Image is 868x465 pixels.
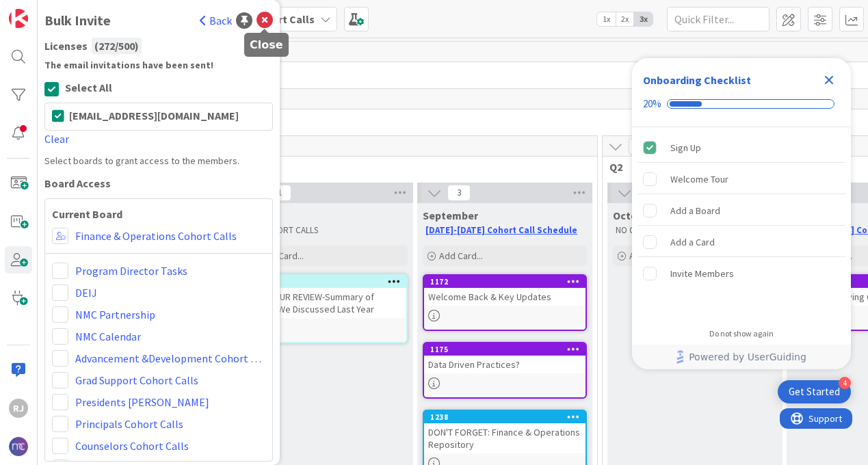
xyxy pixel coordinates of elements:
[423,342,587,399] a: 1175Data Driven Practices?
[245,276,406,288] div: 1163
[44,10,111,31] div: Bulk Invite
[818,69,840,91] div: Close Checklist
[424,423,586,453] div: DON'T FORGET: Finance & Operations Repository
[643,72,751,88] div: Onboarding Checklist
[424,276,586,288] div: 1172
[839,377,851,389] div: 4
[92,38,142,54] div: ( 272 / 500 )
[250,38,283,51] h5: Close
[424,411,586,423] div: 1238
[670,202,720,219] div: Add a Board
[75,372,198,388] a: Grad Support Cohort Calls
[75,306,155,323] a: NMC Partnership
[245,288,406,318] div: FOR YOUR REVIEW-Summary of Topics We Discussed Last Year
[424,356,586,373] div: Data Driven Practices?
[29,2,62,18] span: Support
[44,81,112,97] button: Select All
[639,345,844,369] a: Powered by UserGuiding
[424,343,586,356] div: 1175
[709,328,774,339] div: Do not show again
[430,345,586,354] div: 1175
[670,171,728,187] div: Welcome Tour
[430,412,586,422] div: 1238
[75,416,183,432] a: Principals Cohort Calls
[9,9,28,28] img: Visit kanbanzone.com
[689,349,806,365] span: Powered by UserGuiding
[430,277,586,287] div: 1172
[613,209,654,222] span: October
[75,328,141,345] a: NMC Calendar
[244,274,408,343] a: 1163FOR YOUR REVIEW-Summary of Topics We Discussed Last Year
[75,284,97,301] a: DEIJ
[667,7,770,31] input: Quick Filter...
[643,98,840,110] div: Checklist progress: 20%
[268,185,291,201] span: 1
[69,109,239,122] span: [EMAIL_ADDRESS][DOMAIN_NAME]
[632,58,851,369] div: Checklist Container
[670,265,734,282] div: Invite Members
[65,81,112,94] span: Select All
[634,12,653,26] span: 3x
[789,385,840,399] div: Get Started
[52,110,265,124] button: [EMAIL_ADDRESS][DOMAIN_NAME]
[9,399,28,418] div: RJ
[637,133,845,163] div: Sign Up is complete.
[44,38,88,54] span: Licenses
[246,225,405,236] p: NO COHORT CALLS
[75,350,265,367] a: Advancement &Development Cohort Calls
[616,12,634,26] span: 2x
[424,411,586,453] div: 1238DON'T FORGET: Finance & Operations Repository
[424,276,586,306] div: 1172Welcome Back & Key Updates
[632,345,851,369] div: Footer
[637,258,845,289] div: Invite Members is incomplete.
[260,250,304,262] span: Add Card...
[75,438,189,454] a: Counselors Cohort Calls
[597,12,616,26] span: 1x
[632,127,851,319] div: Checklist items
[75,394,209,410] a: Presidents [PERSON_NAME]
[425,224,577,236] a: [DATE]-[DATE] Cohort Call Schedule
[44,132,69,146] a: Clear
[9,437,28,456] img: avatar
[439,250,483,262] span: Add Card...
[629,250,673,262] span: Add Card...
[637,164,845,194] div: Welcome Tour is incomplete.
[643,98,661,110] div: 20%
[75,228,237,244] a: Finance & Operations Cohort Calls
[447,185,471,201] span: 3
[245,276,406,318] div: 1163FOR YOUR REVIEW-Summary of Topics We Discussed Last Year
[637,196,845,226] div: Add a Board is incomplete.
[670,139,701,156] div: Sign Up
[423,209,478,222] span: September
[75,263,187,279] a: Program Director Tasks
[61,160,580,174] span: Q1
[616,225,774,236] p: NO COHORT CALLS
[778,380,851,403] div: Open Get Started checklist, remaining modules: 4
[52,206,265,222] b: Current Board
[629,138,652,155] span: 1
[44,175,273,191] div: Board Access
[670,234,715,250] div: Add a Card
[44,58,273,72] b: The email invitations have been sent!
[424,288,586,306] div: Welcome Back & Key Updates
[637,227,845,257] div: Add a Card is incomplete.
[424,343,586,373] div: 1175Data Driven Practices?
[200,12,232,29] a: Back
[44,154,273,168] div: Select boards to grant access to the members.
[423,274,587,331] a: 1172Welcome Back & Key Updates
[251,277,406,287] div: 1163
